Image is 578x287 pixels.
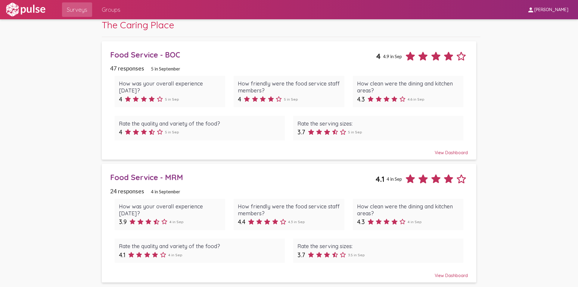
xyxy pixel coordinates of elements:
span: 4 [376,51,381,61]
a: Groups [97,2,125,17]
span: 3.9 [119,218,127,226]
span: 4 in Sep [387,176,402,182]
div: Rate the serving sizes: [297,243,459,250]
span: 4 in Sep [408,220,422,224]
div: Food Service - MRM [110,173,375,182]
span: 4.3 [357,218,365,226]
img: white-logo.svg [5,2,46,17]
mat-icon: person [527,6,534,14]
span: 3.7 [297,251,305,259]
span: [PERSON_NAME] [534,7,568,13]
span: 4.6 in Sep [408,97,424,101]
div: View Dashboard [110,145,468,155]
span: 4.1 [119,251,126,259]
span: 3.7 [297,128,305,136]
div: Food Service - BOC [110,50,376,59]
span: 4 in September [151,189,180,194]
span: 4.1 [375,174,384,184]
span: 47 responses [110,65,144,72]
div: Rate the quality and variety of the food? [119,243,281,250]
span: 5 in September [151,66,180,71]
span: The Caring Place [102,19,174,31]
span: 4.9 in Sep [383,54,402,59]
span: 5 in Sep [348,130,362,134]
span: 3.5 in Sep [348,253,365,257]
span: 4 [238,95,241,103]
div: How clean were the dining and kitchen areas? [357,203,459,217]
span: Groups [102,4,120,15]
span: 24 responses [110,188,144,195]
span: 5 in Sep [165,130,179,134]
button: [PERSON_NAME] [522,4,573,15]
a: Food Service - MRM4.14 in Sep24 responses4 in SeptemberHow was your overall experience [DATE]?3.9... [102,164,476,282]
a: Surveys [62,2,92,17]
a: Food Service - BOC44.9 in Sep47 responses5 in SeptemberHow was your overall experience [DATE]?45 ... [102,41,476,160]
div: How friendly were the food service staff members? [238,80,340,94]
span: 4 in Sep [169,220,184,224]
div: How was your overall experience [DATE]? [119,80,221,94]
span: 5 in Sep [284,97,298,101]
div: Rate the quality and variety of the food? [119,120,281,127]
span: 4.3 in Sep [288,220,305,224]
span: Surveys [67,4,87,15]
div: How friendly were the food service staff members? [238,203,340,217]
div: View Dashboard [110,267,468,278]
div: How was your overall experience [DATE]? [119,203,221,217]
span: 4.3 [357,95,365,103]
span: 4.4 [238,218,245,226]
span: 5 in Sep [165,97,179,101]
span: 4 in Sep [168,253,182,257]
div: How clean were the dining and kitchen areas? [357,80,459,94]
div: Rate the serving sizes: [297,120,459,127]
span: 4 [119,95,122,103]
span: 4 [119,128,122,136]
